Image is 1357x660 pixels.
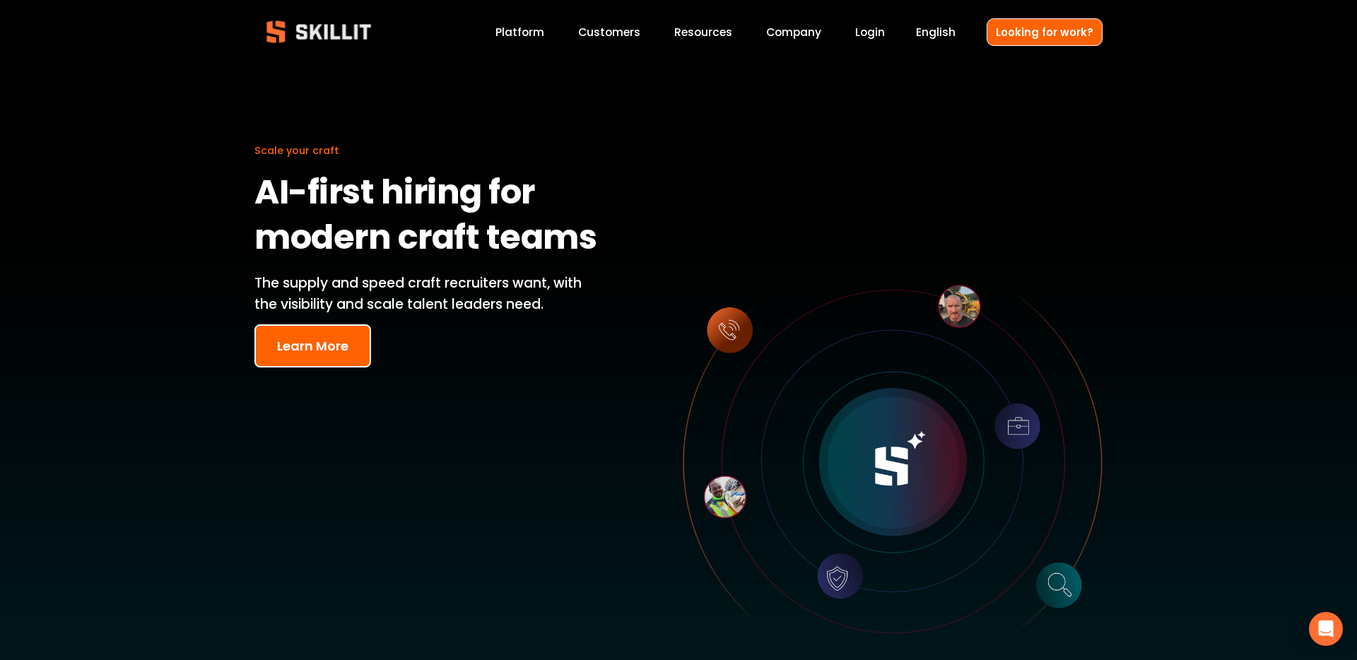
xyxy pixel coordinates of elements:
[254,166,597,269] strong: AI-first hiring for modern craft teams
[916,24,956,40] span: English
[987,18,1103,46] a: Looking for work?
[495,23,544,42] a: Platform
[578,23,640,42] a: Customers
[674,23,732,42] a: folder dropdown
[254,143,339,158] span: Scale your craft
[916,23,956,42] div: language picker
[766,23,821,42] a: Company
[674,24,732,40] span: Resources
[254,324,371,367] button: Learn More
[254,273,604,316] p: The supply and speed craft recruiters want, with the visibility and scale talent leaders need.
[254,11,383,53] img: Skillit
[1309,612,1343,646] div: Open Intercom Messenger
[855,23,885,42] a: Login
